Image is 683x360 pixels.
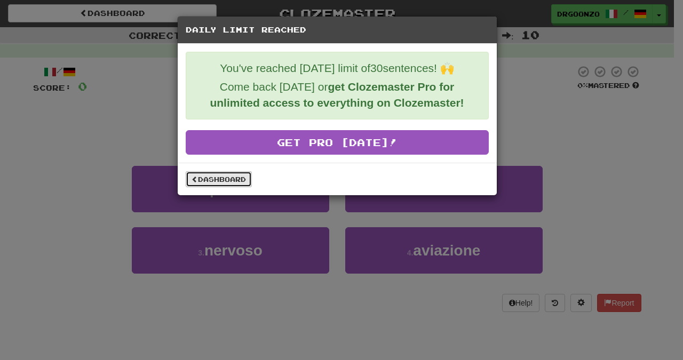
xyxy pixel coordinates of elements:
a: Dashboard [186,171,252,187]
strong: get Clozemaster Pro for unlimited access to everything on Clozemaster! [210,81,464,109]
p: You've reached [DATE] limit of 30 sentences! 🙌 [194,60,480,76]
h5: Daily Limit Reached [186,25,489,35]
p: Come back [DATE] or [194,79,480,111]
a: Get Pro [DATE]! [186,130,489,155]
